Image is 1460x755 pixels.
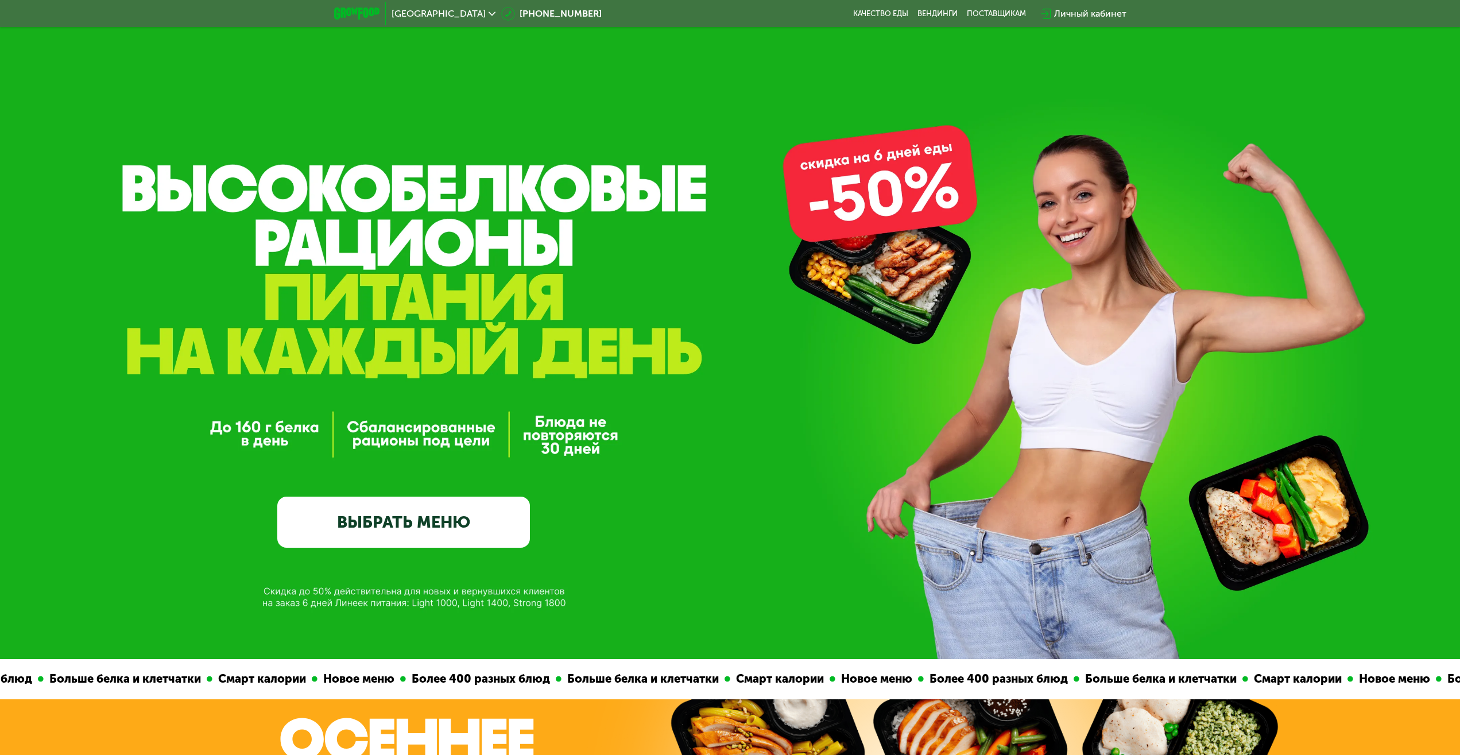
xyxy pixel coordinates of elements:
[392,9,486,18] span: [GEOGRAPHIC_DATA]
[317,670,400,688] div: Новое меню
[917,9,958,18] a: Вендинги
[967,9,1026,18] div: поставщикам
[1353,670,1435,688] div: Новое меню
[835,670,917,688] div: Новое меню
[501,7,602,21] a: [PHONE_NUMBER]
[923,670,1073,688] div: Более 400 разных блюд
[561,670,724,688] div: Больше белка и клетчатки
[730,670,829,688] div: Смарт калории
[212,670,311,688] div: Смарт калории
[277,497,530,547] a: ВЫБРАТЬ МЕНЮ
[1248,670,1347,688] div: Смарт калории
[1079,670,1242,688] div: Больше белка и клетчатки
[1054,7,1126,21] div: Личный кабинет
[405,670,555,688] div: Более 400 разных блюд
[43,670,206,688] div: Больше белка и клетчатки
[853,9,908,18] a: Качество еды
